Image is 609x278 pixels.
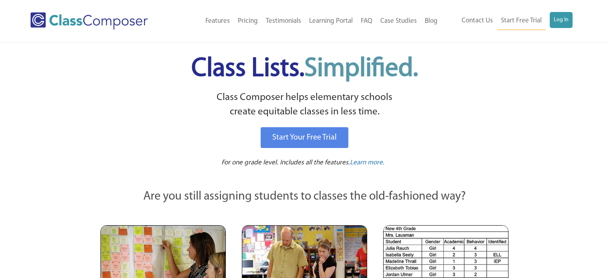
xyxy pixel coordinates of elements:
span: Class Lists. [191,56,418,82]
a: Testimonials [262,12,305,30]
a: FAQ [357,12,376,30]
p: Class Composer helps elementary schools create equitable classes in less time. [99,90,510,120]
a: Blog [421,12,442,30]
a: Start Free Trial [497,12,546,30]
a: Learn more. [350,158,384,168]
span: Start Your Free Trial [272,134,337,142]
a: Learning Portal [305,12,357,30]
span: Learn more. [350,159,384,166]
p: Are you still assigning students to classes the old-fashioned way? [100,188,509,206]
img: Class Composer [30,12,148,30]
a: Contact Us [458,12,497,30]
span: For one grade level. Includes all the features. [221,159,350,166]
nav: Header Menu [173,12,441,30]
nav: Header Menu [442,12,573,30]
a: Features [201,12,234,30]
span: Simplified. [304,56,418,82]
a: Log In [550,12,573,28]
a: Case Studies [376,12,421,30]
a: Start Your Free Trial [261,127,348,148]
a: Pricing [234,12,262,30]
